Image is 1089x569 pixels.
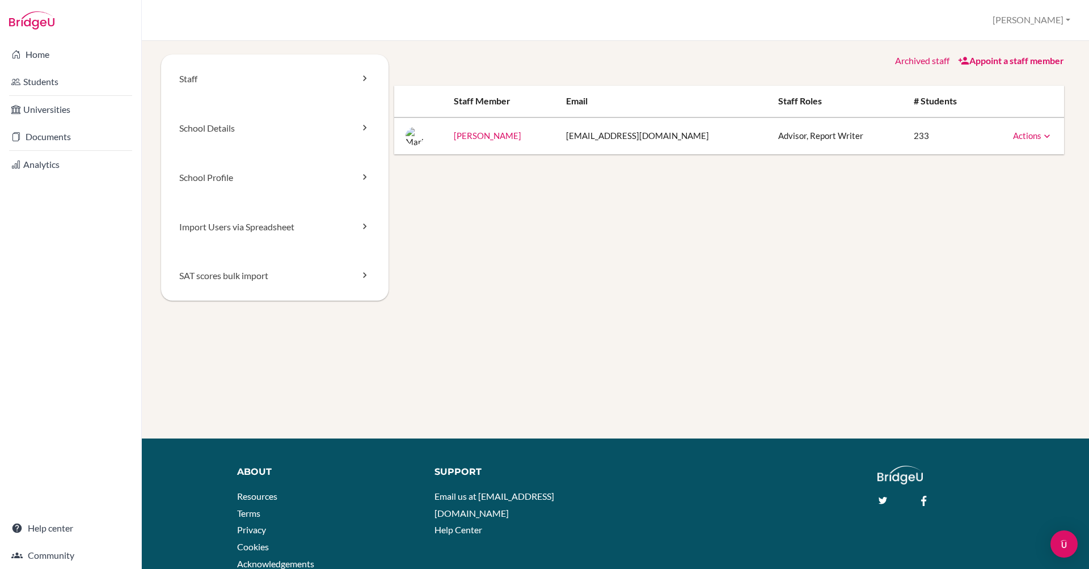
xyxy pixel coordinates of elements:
[895,55,949,66] a: Archived staff
[2,125,139,148] a: Documents
[557,117,769,154] td: [EMAIL_ADDRESS][DOMAIN_NAME]
[9,11,54,29] img: Bridge-U
[237,508,260,519] a: Terms
[237,541,269,552] a: Cookies
[2,153,139,176] a: Analytics
[445,86,557,117] th: Staff member
[434,466,605,479] div: Support
[454,130,521,141] a: [PERSON_NAME]
[161,203,389,252] a: Import Users via Spreadsheet
[958,55,1064,66] a: Appoint a staff member
[237,491,277,501] a: Resources
[905,117,985,154] td: 233
[557,86,769,117] th: Email
[237,558,314,569] a: Acknowledgements
[237,466,418,479] div: About
[1050,530,1078,558] div: Open Intercom Messenger
[2,544,139,567] a: Community
[877,466,923,484] img: logo_white@2x-f4f0deed5e89b7ecb1c2cc34c3e3d731f90f0f143d5ea2071677605dd97b5244.png
[406,127,424,145] img: Maria Alvarez
[769,86,905,117] th: Staff roles
[161,104,389,153] a: School Details
[161,251,389,301] a: SAT scores bulk import
[161,54,389,104] a: Staff
[2,70,139,93] a: Students
[2,98,139,121] a: Universities
[2,517,139,540] a: Help center
[237,524,266,535] a: Privacy
[987,10,1075,31] button: [PERSON_NAME]
[1013,130,1053,141] a: Actions
[905,86,985,117] th: # students
[769,117,905,154] td: Advisor, Report Writer
[2,43,139,66] a: Home
[434,491,554,519] a: Email us at [EMAIL_ADDRESS][DOMAIN_NAME]
[434,524,482,535] a: Help Center
[161,153,389,203] a: School Profile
